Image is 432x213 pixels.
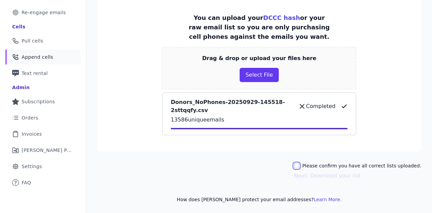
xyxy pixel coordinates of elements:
[171,116,348,124] p: 13586 unique emails
[5,5,81,20] a: Re-engage emails
[5,143,81,158] a: [PERSON_NAME] Performance
[12,84,30,91] div: Admin
[22,114,38,121] span: Orders
[5,175,81,190] a: FAQ
[171,98,293,114] p: Donors_NoPhones-20250929-145518-2sttqqfy.csv
[302,162,421,169] label: Please confirm you have all correct lists uploaded.
[22,37,43,44] span: Pull cells
[263,14,300,21] a: DCCC hash
[5,94,81,109] a: Subscriptions
[97,196,421,203] p: How does [PERSON_NAME] protect your email addresses?
[22,147,73,154] span: [PERSON_NAME] Performance
[314,196,342,203] button: Learn More.
[22,163,42,170] span: Settings
[5,50,81,64] a: Append cells
[5,66,81,81] a: Text rental
[22,70,48,77] span: Text rental
[12,23,25,30] div: Cells
[240,68,278,82] button: Select File
[5,127,81,141] a: Invoices
[294,172,360,180] button: Next: Download your list
[22,54,53,60] span: Append cells
[186,13,332,42] p: You can upload your or your raw email list so you are only purchasing cell phones against the ema...
[306,102,335,110] p: Completed
[5,110,81,125] a: Orders
[202,54,316,62] p: Drag & drop or upload your files here
[22,98,55,105] span: Subscriptions
[5,159,81,174] a: Settings
[22,9,66,16] span: Re-engage emails
[22,179,31,186] span: FAQ
[22,131,42,137] span: Invoices
[5,33,81,48] a: Pull cells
